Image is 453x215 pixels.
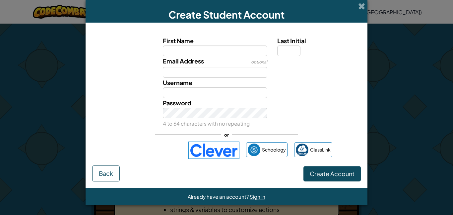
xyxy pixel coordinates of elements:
[310,145,331,155] span: ClassLink
[188,142,239,159] img: clever-logo-blue.png
[163,57,204,65] span: Email Address
[163,79,192,86] span: Username
[92,165,120,181] button: Back
[221,130,232,140] span: or
[163,99,191,107] span: Password
[188,193,250,200] span: Already have an account?
[250,193,265,200] a: Sign in
[117,143,185,158] iframe: Sign in with Google Button
[262,145,286,155] span: Schoology
[303,166,361,181] button: Create Account
[163,120,250,127] small: 4 to 64 characters with no repeating
[277,37,306,45] span: Last Initial
[296,144,308,156] img: classlink-logo-small.png
[99,169,113,177] span: Back
[248,144,260,156] img: schoology.png
[310,170,355,177] span: Create Account
[163,37,194,45] span: First Name
[251,59,267,64] span: optional
[168,8,285,21] span: Create Student Account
